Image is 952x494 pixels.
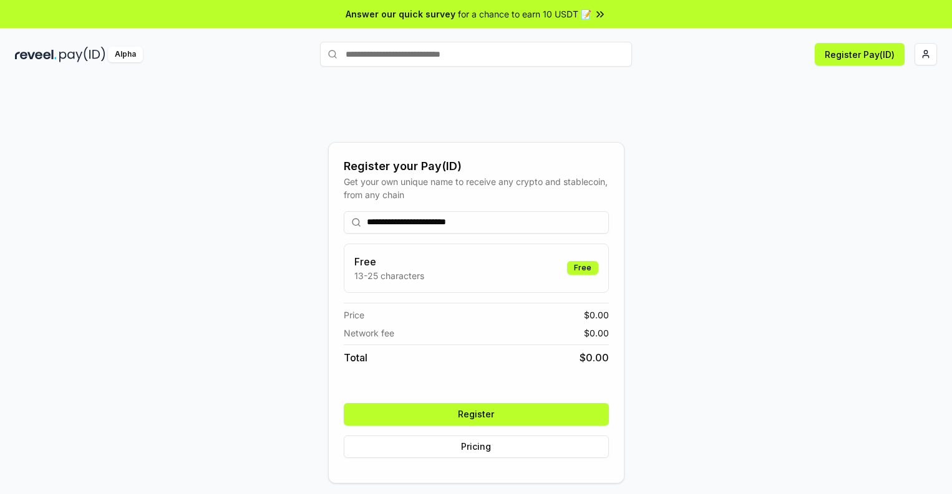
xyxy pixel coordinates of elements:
[567,261,598,275] div: Free
[344,158,609,175] div: Register your Pay(ID)
[344,350,367,365] span: Total
[344,175,609,201] div: Get your own unique name to receive any crypto and stablecoin, from any chain
[815,43,905,65] button: Register Pay(ID)
[108,47,143,62] div: Alpha
[354,254,424,269] h3: Free
[344,308,364,321] span: Price
[344,403,609,425] button: Register
[458,7,591,21] span: for a chance to earn 10 USDT 📝
[354,269,424,282] p: 13-25 characters
[346,7,455,21] span: Answer our quick survey
[584,326,609,340] span: $ 0.00
[59,47,105,62] img: pay_id
[580,350,609,365] span: $ 0.00
[584,308,609,321] span: $ 0.00
[344,326,394,340] span: Network fee
[344,435,609,458] button: Pricing
[15,47,57,62] img: reveel_dark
